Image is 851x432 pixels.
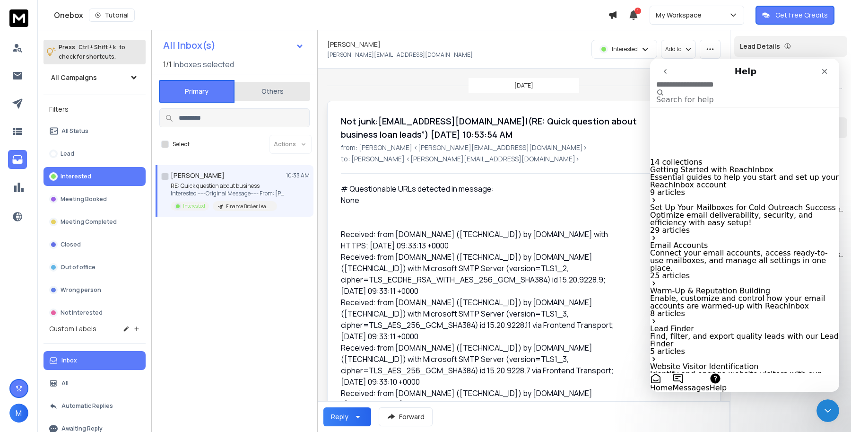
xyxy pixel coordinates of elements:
p: 10:33 AM [286,172,310,179]
h1: [PERSON_NAME] [327,40,381,49]
h3: Inboxes selected [174,59,234,70]
p: Meeting Completed [61,218,117,226]
button: Tutorial [89,9,135,22]
button: Wrong person [43,281,146,300]
p: Lead Details [740,42,780,51]
h1: All Campaigns [51,73,97,82]
button: M [9,404,28,423]
h3: Custom Labels [49,324,96,334]
button: Reply [323,407,371,426]
button: All Campaigns [43,68,146,87]
p: Out of office [61,264,96,271]
p: from: [PERSON_NAME] <[PERSON_NAME][EMAIL_ADDRESS][DOMAIN_NAME]> [341,143,707,152]
p: Interested [183,203,205,210]
span: Help [60,325,77,334]
div: Reply [331,412,348,422]
p: Closed [61,241,81,248]
button: Meeting Completed [43,212,146,231]
button: Meeting Booked [43,190,146,209]
p: Interested [612,45,638,53]
button: Forward [379,407,433,426]
p: to: [PERSON_NAME] <[PERSON_NAME][EMAIL_ADDRESS][DOMAIN_NAME]> [341,154,707,164]
button: Get Free Credits [755,6,834,25]
button: Out of office [43,258,146,277]
span: Messages [22,325,59,334]
p: Get Free Credits [775,10,828,20]
span: 1 / 1 [163,59,172,70]
h1: [PERSON_NAME] [171,171,225,180]
button: Help [60,314,77,333]
h1: All Inbox(s) [163,41,216,50]
button: Interested [43,167,146,186]
p: Finance Broker Leads - 1st Campaign [226,203,271,210]
span: Ctrl + Shift + k [77,42,117,53]
button: Lead [43,144,146,163]
iframe: Intercom live chat [816,399,839,422]
p: [PERSON_NAME][EMAIL_ADDRESS][DOMAIN_NAME] [327,51,473,59]
iframe: Intercom live chat [650,59,839,392]
button: Primary [159,80,234,103]
button: All Status [43,122,146,141]
p: Interested -----Original Message----- From: [PERSON_NAME] [171,190,284,197]
p: Add to [665,45,681,53]
span: 1 [634,8,641,14]
p: [DATE] [514,82,533,89]
p: Interested [61,173,91,180]
button: Inbox [43,351,146,370]
h3: Filters [43,103,146,116]
p: Inbox [61,357,77,364]
p: Press to check for shortcuts. [59,43,125,62]
p: Automatic Replies [61,402,113,410]
p: Not Interested [61,309,103,317]
p: All Status [61,127,88,135]
button: Others [234,81,310,102]
p: RE: Quick question about business [171,182,284,190]
button: Not Interested [43,303,146,322]
button: Automatic Replies [43,397,146,415]
button: All [43,374,146,393]
p: My Workspace [656,10,705,20]
label: Select [173,141,190,148]
button: Closed [43,235,146,254]
h1: Not junk:[EMAIL_ADDRESS][DOMAIN_NAME]|(RE: Quick question about business loan leads”) [DATE] 10:5... [341,115,648,141]
button: All Inbox(s) [156,36,312,55]
p: Wrong person [61,286,101,294]
p: Meeting Booked [61,195,107,203]
p: Lead [61,150,74,158]
p: All [61,379,69,387]
div: Onebox [54,9,608,22]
